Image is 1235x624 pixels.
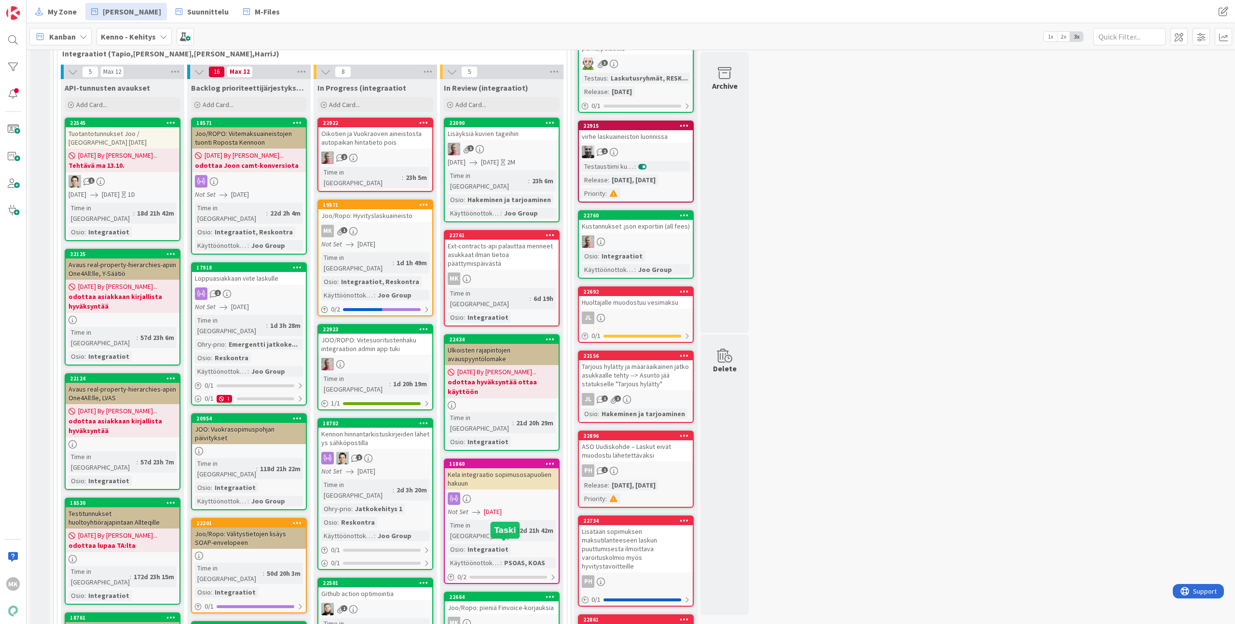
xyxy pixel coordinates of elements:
[339,276,422,287] div: Integraatiot, Reskontra
[249,366,288,377] div: Joo Group
[602,395,608,402] span: 1
[192,119,306,127] div: 18571
[321,373,389,394] div: Time in [GEOGRAPHIC_DATA]
[195,227,211,237] div: Osio
[247,240,249,251] span: :
[465,436,511,447] div: Integraatiot
[66,175,179,188] div: TT
[65,373,180,490] a: 22124Avaus real-property-hierarchies-apiin One4All:lle, LVAS[DATE] By [PERSON_NAME]...odottaa asi...
[195,339,225,350] div: Ohry-prio
[192,380,306,392] div: 0/1
[237,3,286,20] a: M-Files
[195,190,216,199] i: Not Set
[192,414,306,423] div: 20954
[582,146,594,158] img: JH
[69,161,177,170] b: Tehtävä ma 13.10.
[449,120,559,126] div: 22090
[583,122,693,129] div: 22915
[318,127,432,149] div: Oikotien ja Vuokraoven aineistosta autopaikan hintatieto pois
[634,264,636,275] span: :
[256,463,258,474] span: :
[321,225,334,237] div: MK
[29,3,82,20] a: My Zone
[321,240,342,248] i: Not Set
[465,194,553,205] div: Hakeminen ja tarjoaminen
[445,460,559,489] div: 11860Kela integraatio sopimusosapuolien hakuun
[583,212,693,219] div: 22760
[598,251,599,261] span: :
[66,258,179,280] div: Avaus real-property-hierarchies-apiin One4All:lle, Y-Säätiö
[445,119,559,127] div: 22090
[582,188,605,199] div: Priority
[448,143,460,155] img: HJ
[69,451,137,473] div: Time in [GEOGRAPHIC_DATA]
[138,332,177,343] div: 57d 23h 6m
[579,432,693,461] div: 22896ASO Uudiskohde – Laskut eivät muodostu lähetettäväksi
[212,353,251,363] div: Reskontra
[579,464,693,477] div: PH
[579,122,693,143] div: 22915virhe laskuaineiston luonnissa
[212,482,258,493] div: Integraatiot
[318,201,432,222] div: 19571Joo/Ropo: Hyvityslaskuaineisto
[329,100,360,109] span: Add Card...
[579,352,693,390] div: 22156Tarjous hylätty ja määräaikainen jatko asukkaalle tehty --> Asunto jää statukselle "Tarjous ...
[579,220,693,232] div: Kustannukset .json exportiin (all fees)
[582,393,594,406] div: JL
[578,431,694,508] a: 22896ASO Uudiskohde – Laskut eivät muodostu lähetettäväksiPHRelease:[DATE], [DATE]Priority:
[321,467,342,475] i: Not Set
[65,249,180,366] a: 22125Avaus real-property-hierarchies-apiin One4All:lle, Y-Säätiö[DATE] By [PERSON_NAME]...odottaa...
[448,208,500,218] div: Käyttöönottokriittisyys
[445,231,559,270] div: 22761Ext-contracts-api palauttaa menneet asukkaat ilman tietoa päättymispäivästä
[445,119,559,140] div: 22090Lisäyksiä kuvien tageihin
[457,367,536,377] span: [DATE] By [PERSON_NAME]...
[133,208,135,218] span: :
[323,202,432,208] div: 19571
[195,302,216,311] i: Not Set
[225,339,226,350] span: :
[394,258,429,268] div: 1d 1h 49m
[78,282,157,292] span: [DATE] By [PERSON_NAME]...
[449,461,559,467] div: 11860
[48,6,77,17] span: My Zone
[607,73,608,83] span: :
[579,235,693,248] div: HJ
[318,119,432,127] div: 22922
[135,208,177,218] div: 18d 21h 42m
[318,151,432,164] div: HJ
[195,161,303,170] b: odottaa Joon camt-konversiota
[337,276,339,287] span: :
[195,496,247,506] div: Käyttöönottokriittisyys
[331,398,340,408] span: 1 / 1
[66,119,179,127] div: 22545
[465,312,511,323] div: Integraatiot
[255,6,280,17] span: M-Files
[247,366,249,377] span: :
[211,353,212,363] span: :
[448,194,464,205] div: Osio
[608,86,609,97] span: :
[69,327,137,348] div: Time in [GEOGRAPHIC_DATA]
[391,379,429,389] div: 1d 20h 19m
[609,480,658,490] div: [DATE], [DATE]
[579,296,693,309] div: Huoltajalle muodostuu vesimaksu
[321,252,393,273] div: Time in [GEOGRAPHIC_DATA]
[393,485,394,495] span: :
[66,119,179,149] div: 22545Tuotantotunnukset Joo / [GEOGRAPHIC_DATA] [DATE]
[530,176,556,186] div: 23h 6m
[138,457,177,467] div: 57d 23h 7m
[455,100,486,109] span: Add Card...
[448,312,464,323] div: Osio
[211,227,212,237] span: :
[195,315,266,336] div: Time in [GEOGRAPHIC_DATA]
[195,458,256,479] div: Time in [GEOGRAPHIC_DATA]
[578,121,694,203] a: 22915virhe laskuaineiston luonnissaJHTestaustiimi kurkkaa:Release:[DATE], [DATE]Priority:
[602,60,608,66] span: 3
[268,208,303,218] div: 22d 2h 4m
[583,353,693,359] div: 22156
[226,339,300,350] div: Emergentti jatkoke...
[579,330,693,342] div: 0/1
[318,419,432,449] div: 18702Kennon hinnantarkistuskirjeiden lähetys sähköpostilla
[102,190,120,200] span: [DATE]
[464,436,465,447] span: :
[69,416,177,435] b: odottaa asiakkaan kirjallista hyväksyntää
